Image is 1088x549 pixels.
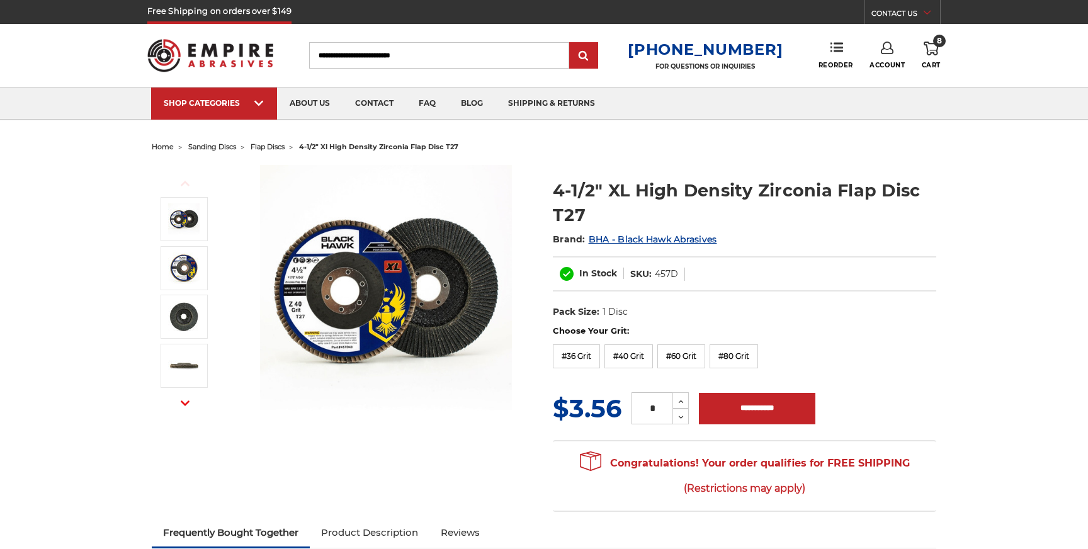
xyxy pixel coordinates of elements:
[147,31,273,80] img: Empire Abrasives
[580,476,910,501] span: (Restrictions may apply)
[553,393,621,424] span: $3.56
[188,142,236,151] a: sanding discs
[152,142,174,151] a: home
[630,268,652,281] dt: SKU:
[870,61,905,69] span: Account
[448,88,496,120] a: blog
[819,42,853,69] a: Reorder
[580,451,910,501] span: Congratulations! Your order qualifies for FREE SHIPPING
[571,43,596,69] input: Submit
[164,98,264,108] div: SHOP CATEGORIES
[429,519,491,546] a: Reviews
[603,305,628,319] dd: 1 Disc
[933,35,946,47] span: 8
[628,62,783,71] p: FOR QUESTIONS OR INQUIRIES
[819,61,853,69] span: Reorder
[553,305,599,319] dt: Pack Size:
[406,88,448,120] a: faq
[343,88,406,120] a: contact
[922,61,941,69] span: Cart
[152,519,310,546] a: Frequently Bought Together
[553,178,936,227] h1: 4-1/2" XL High Density Zirconia Flap Disc T27
[310,519,429,546] a: Product Description
[170,170,200,197] button: Previous
[579,268,617,279] span: In Stock
[277,88,343,120] a: about us
[922,42,941,69] a: 8 Cart
[170,390,200,417] button: Next
[168,252,200,284] img: 4-1/2" XL High Density Zirconia Flap Disc T27
[871,6,940,24] a: CONTACT US
[299,142,458,151] span: 4-1/2" xl high density zirconia flap disc t27
[251,142,285,151] a: flap discs
[168,350,200,382] img: 4-1/2" XL High Density Zirconia Flap Disc T27
[589,234,717,245] a: BHA - Black Hawk Abrasives
[168,301,200,332] img: 4-1/2" XL High Density Zirconia Flap Disc T27
[168,203,200,235] img: 4-1/2" XL High Density Zirconia Flap Disc T27
[260,165,512,417] img: 4-1/2" XL High Density Zirconia Flap Disc T27
[655,268,678,281] dd: 457D
[496,88,608,120] a: shipping & returns
[553,234,586,245] span: Brand:
[628,40,783,59] a: [PHONE_NUMBER]
[553,325,936,337] label: Choose Your Grit:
